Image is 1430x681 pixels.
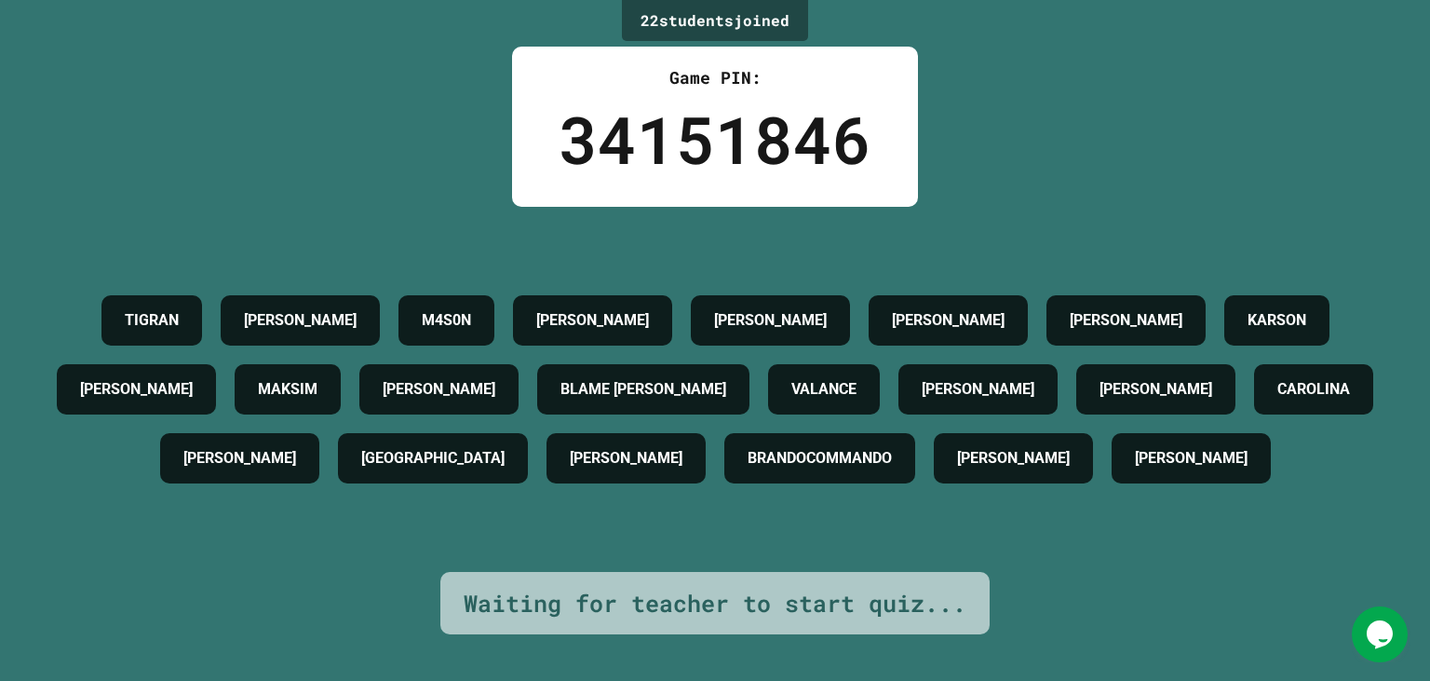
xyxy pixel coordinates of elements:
h4: VALANCE [791,378,857,401]
h4: TIGRAN [125,309,179,332]
h4: MAKSIM [258,378,317,401]
h4: KARSON [1248,309,1306,332]
h4: [PERSON_NAME] [1099,378,1212,401]
h4: [PERSON_NAME] [1135,447,1248,470]
h4: [PERSON_NAME] [536,309,649,332]
h4: [PERSON_NAME] [570,447,682,470]
h4: [PERSON_NAME] [922,378,1034,401]
h4: BRANDOCOMMANDO [748,447,892,470]
h4: [PERSON_NAME] [383,378,495,401]
div: Waiting for teacher to start quiz... [464,586,966,621]
h4: [PERSON_NAME] [244,309,357,332]
h4: [PERSON_NAME] [892,309,1005,332]
h4: [PERSON_NAME] [183,447,296,470]
div: 34151846 [559,90,871,188]
iframe: chat widget [1352,606,1411,662]
h4: [PERSON_NAME] [1070,309,1182,332]
h4: [PERSON_NAME] [714,309,827,332]
h4: BLAME [PERSON_NAME] [560,378,726,401]
h4: M4S0N [422,309,471,332]
h4: [PERSON_NAME] [957,447,1070,470]
h4: CAROLINA [1277,378,1350,401]
div: Game PIN: [559,65,871,90]
h4: [GEOGRAPHIC_DATA] [361,447,505,470]
h4: [PERSON_NAME] [80,378,193,401]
